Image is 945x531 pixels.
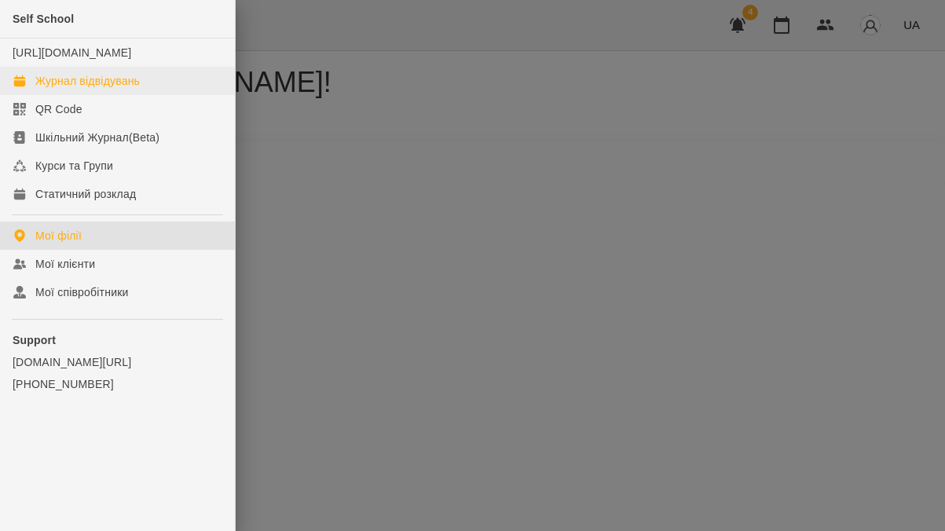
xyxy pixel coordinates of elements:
div: QR Code [35,101,82,117]
a: [URL][DOMAIN_NAME] [13,46,131,59]
div: Шкільний Журнал(Beta) [35,130,159,145]
a: [DOMAIN_NAME][URL] [13,354,222,370]
div: Журнал відвідувань [35,73,140,89]
div: Мої співробітники [35,284,129,300]
div: Мої клієнти [35,256,95,272]
p: Support [13,332,222,348]
div: Статичний розклад [35,186,136,202]
div: Курси та Групи [35,158,113,174]
span: Self School [13,13,74,25]
div: Мої філії [35,228,82,244]
a: [PHONE_NUMBER] [13,376,222,392]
